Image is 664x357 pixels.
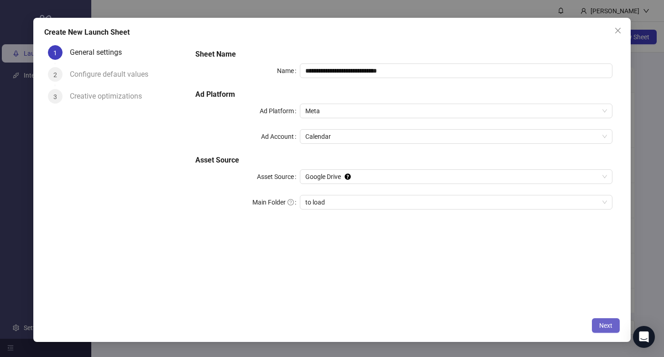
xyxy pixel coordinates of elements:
span: 2 [53,71,57,79]
span: 3 [53,93,57,100]
label: Asset Source [257,169,300,184]
div: Configure default values [70,67,156,82]
span: to load [305,195,607,209]
span: Calendar [305,130,607,143]
label: Ad Account [261,129,300,144]
div: Create New Launch Sheet [44,27,620,38]
h5: Asset Source [195,155,612,166]
div: General settings [70,45,129,60]
input: Name [300,63,613,78]
label: Ad Platform [260,104,300,118]
button: Next [592,318,620,333]
div: Tooltip anchor [344,173,352,181]
span: Next [599,322,612,329]
h5: Sheet Name [195,49,612,60]
span: Meta [305,104,607,118]
span: close [614,27,622,34]
button: Close [611,23,625,38]
div: Open Intercom Messenger [633,326,655,348]
label: Name [277,63,300,78]
span: Google Drive [305,170,607,184]
span: question-circle [288,199,294,205]
div: Creative optimizations [70,89,149,104]
span: 1 [53,49,57,57]
label: Main Folder [252,195,300,210]
h5: Ad Platform [195,89,612,100]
